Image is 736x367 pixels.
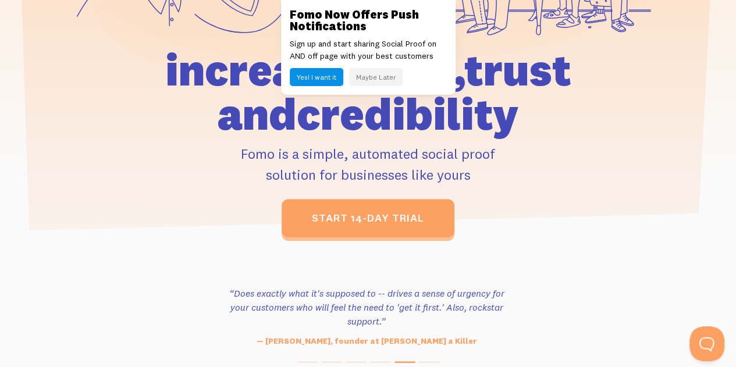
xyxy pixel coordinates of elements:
[126,143,609,185] p: Fomo is a simple, automated social proof solution for businesses like yours
[126,48,609,136] h1: increase sales, trust and credibility
[290,38,447,62] p: Sign up and start sharing Social Proof on AND off page with your best customers
[282,199,454,237] a: start 14-day trial
[290,9,447,32] h3: Fomo Now Offers Push Notifications
[349,68,403,86] button: Maybe Later
[689,326,724,361] iframe: Help Scout Beacon - Open
[290,68,343,86] button: Yes! I want it
[225,335,509,347] p: — [PERSON_NAME], founder at [PERSON_NAME] a Killer
[225,286,509,328] h3: “Does exactly what it's supposed to -- drives a sense of urgency for your customers who will feel...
